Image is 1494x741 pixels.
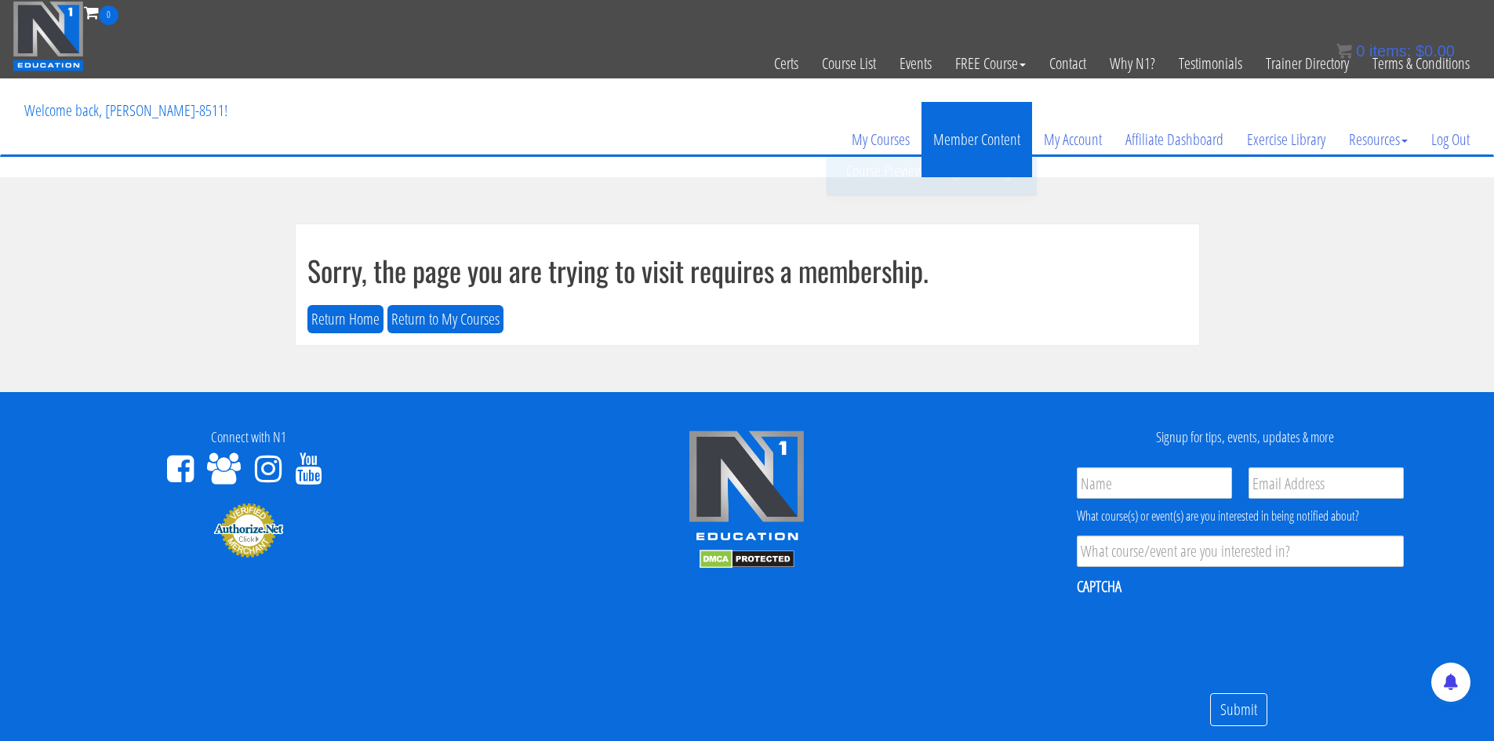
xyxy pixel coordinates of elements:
[1419,102,1481,177] a: Log Out
[762,25,810,102] a: Certs
[921,102,1032,177] a: Member Content
[1337,102,1419,177] a: Resources
[99,5,118,25] span: 0
[840,102,921,177] a: My Courses
[1249,467,1404,499] input: Email Address
[1077,576,1121,597] label: CAPTCHA
[1235,102,1337,177] a: Exercise Library
[1098,25,1167,102] a: Why N1?
[307,255,1187,286] h1: Sorry, the page you are trying to visit requires a membership.
[1416,42,1424,60] span: $
[307,305,383,334] button: Return Home
[831,158,1033,185] a: Course Preview – Program Design
[688,430,805,546] img: n1-edu-logo
[1416,42,1455,60] bdi: 0.00
[1077,607,1315,668] iframe: reCAPTCHA
[700,550,794,568] img: DMCA.com Protection Status
[387,305,503,334] button: Return to My Courses
[1077,507,1404,525] div: What course(s) or event(s) are you interested in being notified about?
[1210,693,1267,727] input: Submit
[810,25,888,102] a: Course List
[84,2,118,23] a: 0
[13,79,239,142] p: Welcome back, [PERSON_NAME]-8511!
[943,25,1038,102] a: FREE Course
[1336,42,1455,60] a: 0 items: $0.00
[1167,25,1254,102] a: Testimonials
[1361,25,1481,102] a: Terms & Conditions
[1038,25,1098,102] a: Contact
[213,502,284,558] img: Authorize.Net Merchant - Click to Verify
[13,1,84,71] img: n1-education
[12,430,486,445] h4: Connect with N1
[1356,42,1365,60] span: 0
[1114,102,1235,177] a: Affiliate Dashboard
[1369,42,1411,60] span: items:
[1008,430,1482,445] h4: Signup for tips, events, updates & more
[1254,25,1361,102] a: Trainer Directory
[888,25,943,102] a: Events
[1077,536,1404,567] input: What course/event are you interested in?
[1077,467,1232,499] input: Name
[1032,102,1114,177] a: My Account
[1336,43,1352,59] img: icon11.png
